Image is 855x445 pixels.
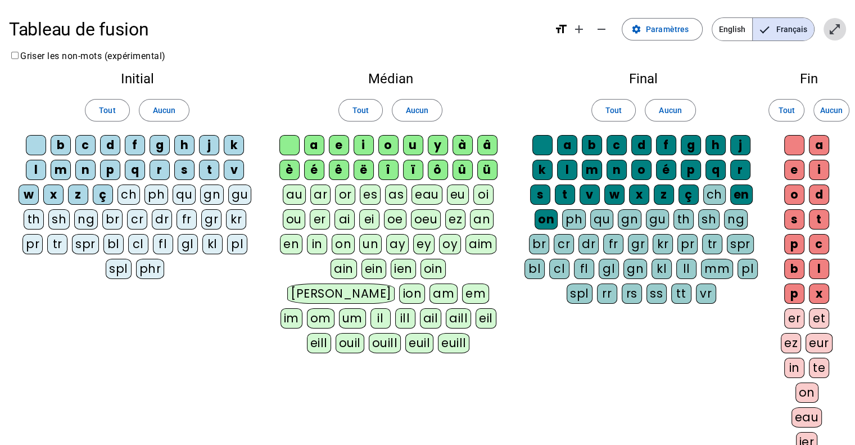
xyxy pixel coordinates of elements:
div: û [453,160,473,180]
div: on [535,209,558,230]
span: Tout [99,104,115,117]
div: a [304,135,324,155]
div: é [304,160,324,180]
div: rs [622,284,642,304]
span: Tout [778,104,794,117]
span: Aucun [406,104,428,117]
div: v [224,160,244,180]
div: cl [128,234,148,254]
div: o [784,185,804,205]
div: ain [331,259,357,279]
button: Aucun [813,99,849,122]
div: et [809,308,829,329]
div: n [607,160,627,180]
div: gl [178,234,198,254]
div: q [125,160,145,180]
div: z [68,185,88,205]
div: fl [574,259,594,279]
div: ion [399,284,425,304]
div: î [378,160,399,180]
div: gr [201,209,221,230]
button: Tout [85,99,129,122]
div: t [555,185,575,205]
div: in [784,358,804,378]
div: ph [144,185,168,205]
div: en [730,185,753,205]
div: q [705,160,726,180]
div: br [529,234,549,254]
mat-button-toggle-group: Language selection [712,17,815,41]
span: Aucun [820,104,843,117]
div: sh [698,209,720,230]
div: eau [791,407,822,428]
div: p [784,284,804,304]
div: è [279,160,300,180]
div: ail [420,308,442,329]
div: à [453,135,473,155]
div: spr [72,234,99,254]
div: x [629,185,649,205]
div: x [43,185,64,205]
div: rr [597,284,617,304]
div: ar [310,185,331,205]
div: k [532,160,553,180]
div: c [607,135,627,155]
mat-icon: settings [631,24,641,34]
div: eau [411,185,442,205]
div: ouill [369,333,401,353]
div: eill [307,333,331,353]
div: ç [678,185,699,205]
div: un [359,234,382,254]
div: br [102,209,123,230]
div: um [339,308,366,329]
div: er [784,308,804,329]
div: s [174,160,194,180]
div: j [199,135,219,155]
div: gu [646,209,669,230]
div: ou [283,209,305,230]
div: c [809,234,829,254]
div: spl [106,259,132,279]
div: f [656,135,676,155]
div: spr [727,234,754,254]
div: qu [590,209,613,230]
span: Aucun [153,104,175,117]
div: bl [524,259,545,279]
div: em [462,284,489,304]
div: eur [806,333,833,353]
div: oe [384,209,406,230]
div: ill [395,308,415,329]
div: oin [420,259,446,279]
div: fr [603,234,623,254]
div: bl [103,234,124,254]
div: â [477,135,497,155]
span: Paramètres [646,23,689,36]
div: sh [48,209,70,230]
span: English [712,18,752,41]
div: i [809,160,829,180]
div: g [681,135,701,155]
div: es [360,185,381,205]
div: tt [671,284,691,304]
button: Paramètres [622,18,703,41]
div: m [582,160,602,180]
div: vr [696,284,716,304]
div: h [705,135,726,155]
div: d [809,185,829,205]
div: d [631,135,652,155]
div: y [428,135,448,155]
div: ng [74,209,98,230]
div: aill [446,308,471,329]
div: o [631,160,652,180]
h2: Initial [18,72,256,86]
div: eil [476,308,496,329]
div: s [530,185,550,205]
div: ez [445,209,465,230]
div: f [125,135,145,155]
mat-icon: remove [595,23,608,36]
div: ein [361,259,387,279]
div: ph [562,209,586,230]
div: ch [117,185,140,205]
div: aim [465,234,496,254]
button: Tout [768,99,804,122]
